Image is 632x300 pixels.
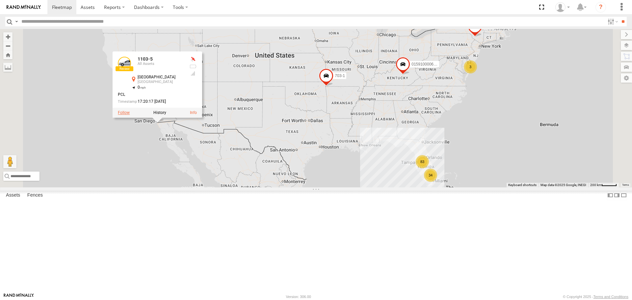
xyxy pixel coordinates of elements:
[553,2,572,12] div: Amy Torrealba
[3,50,13,59] button: Zoom Home
[590,183,601,187] span: 200 km
[118,99,184,104] div: Date/time of location update
[588,183,619,187] button: Map Scale: 200 km per 43 pixels
[605,17,619,26] label: Search Filter Options
[118,93,184,97] div: PCL
[153,111,166,115] label: View Asset History
[24,191,46,200] label: Fences
[3,32,13,41] button: Zoom in
[138,80,184,84] div: [GEOGRAPHIC_DATA]
[424,169,437,182] div: 34
[464,60,477,73] div: 3
[138,62,184,66] div: All Assets
[595,2,606,13] i: ?
[3,41,13,50] button: Zoom out
[189,71,197,76] div: Last Event GSM Signal Strength
[614,191,620,200] label: Dock Summary Table to the Right
[138,85,146,90] span: 0
[508,183,537,187] button: Keyboard shortcuts
[190,111,197,115] a: View Asset Details
[620,191,627,200] label: Hide Summary Table
[3,191,23,200] label: Assets
[7,5,41,10] img: rand-logo.svg
[621,73,632,83] label: Map Settings
[189,57,197,62] div: No GPS Fix
[14,17,19,26] label: Search Query
[411,62,444,67] span: 015910000671878
[3,63,13,72] label: Measure
[118,111,130,115] label: Realtime tracking of Asset
[138,57,153,62] a: 1103-5
[189,64,197,69] div: No battery health information received from this device.
[118,57,131,70] a: View Asset Details
[286,295,311,299] div: Version: 306.00
[563,295,628,299] div: © Copyright 2025 -
[3,155,16,168] button: Drag Pegman onto the map to open Street View
[138,75,184,80] div: [GEOGRAPHIC_DATA]
[593,295,628,299] a: Terms and Conditions
[335,74,345,78] span: 703-1
[622,183,629,186] a: Terms (opens in new tab)
[416,155,429,168] div: 83
[4,293,34,300] a: Visit our Website
[607,191,614,200] label: Dock Summary Table to the Left
[540,183,586,187] span: Map data ©2025 Google, INEGI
